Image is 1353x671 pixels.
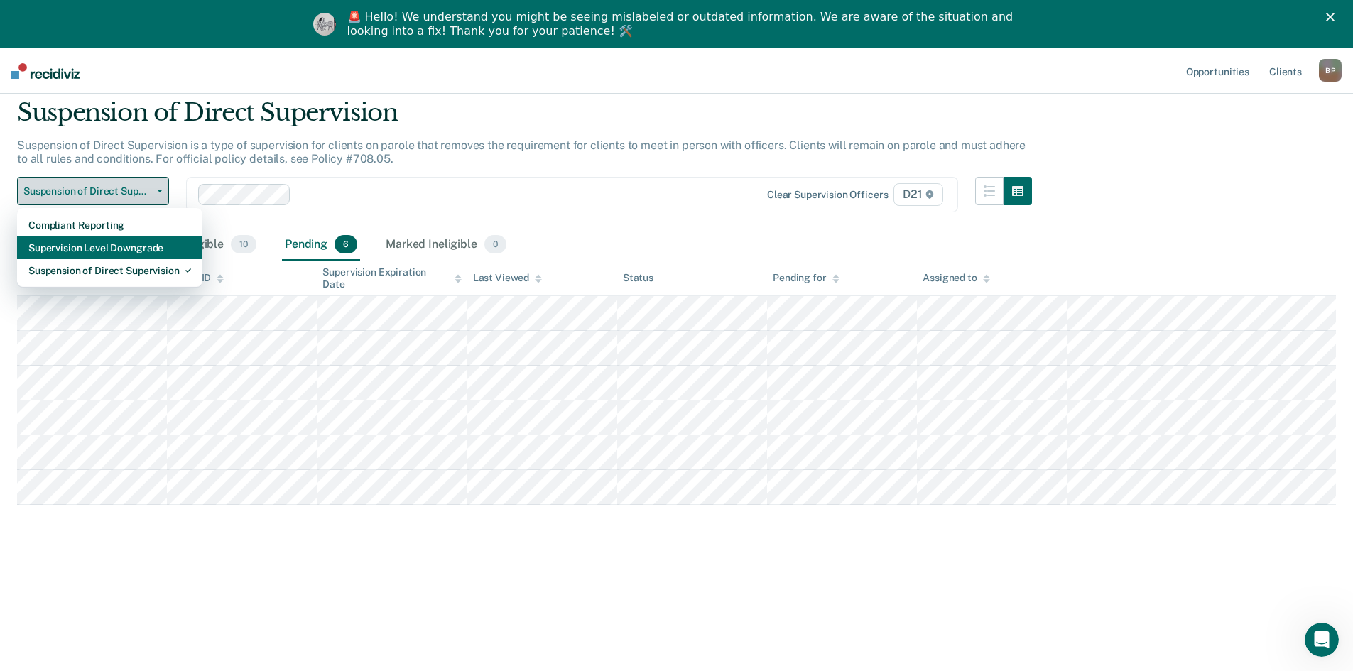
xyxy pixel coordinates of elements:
[1183,48,1252,94] a: Opportunities
[773,272,839,284] div: Pending for
[335,235,357,253] span: 6
[322,266,461,290] div: Supervision Expiration Date
[17,177,169,205] button: Suspension of Direct Supervision
[17,138,1026,165] p: Suspension of Direct Supervision is a type of supervision for clients on parole that removes the ...
[28,236,191,259] div: Supervision Level Downgrade
[347,10,1018,38] div: 🚨 Hello! We understand you might be seeing mislabeled or outdated information. We are aware of th...
[17,98,1032,138] div: Suspension of Direct Supervision
[623,272,653,284] div: Status
[473,272,542,284] div: Last Viewed
[231,235,256,253] span: 10
[923,272,989,284] div: Assigned to
[313,13,336,36] img: Profile image for Kim
[11,63,80,79] img: Recidiviz
[1319,59,1342,82] button: BP
[484,235,506,253] span: 0
[1266,48,1305,94] a: Clients
[28,259,191,282] div: Suspension of Direct Supervision
[1305,623,1339,657] iframe: Intercom live chat
[1326,13,1340,21] div: Close
[1319,59,1342,82] div: B P
[23,185,151,197] span: Suspension of Direct Supervision
[28,214,191,236] div: Compliant Reporting
[893,183,942,206] span: D21
[767,189,888,201] div: Clear supervision officers
[282,229,360,261] div: Pending6
[383,229,509,261] div: Marked Ineligible0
